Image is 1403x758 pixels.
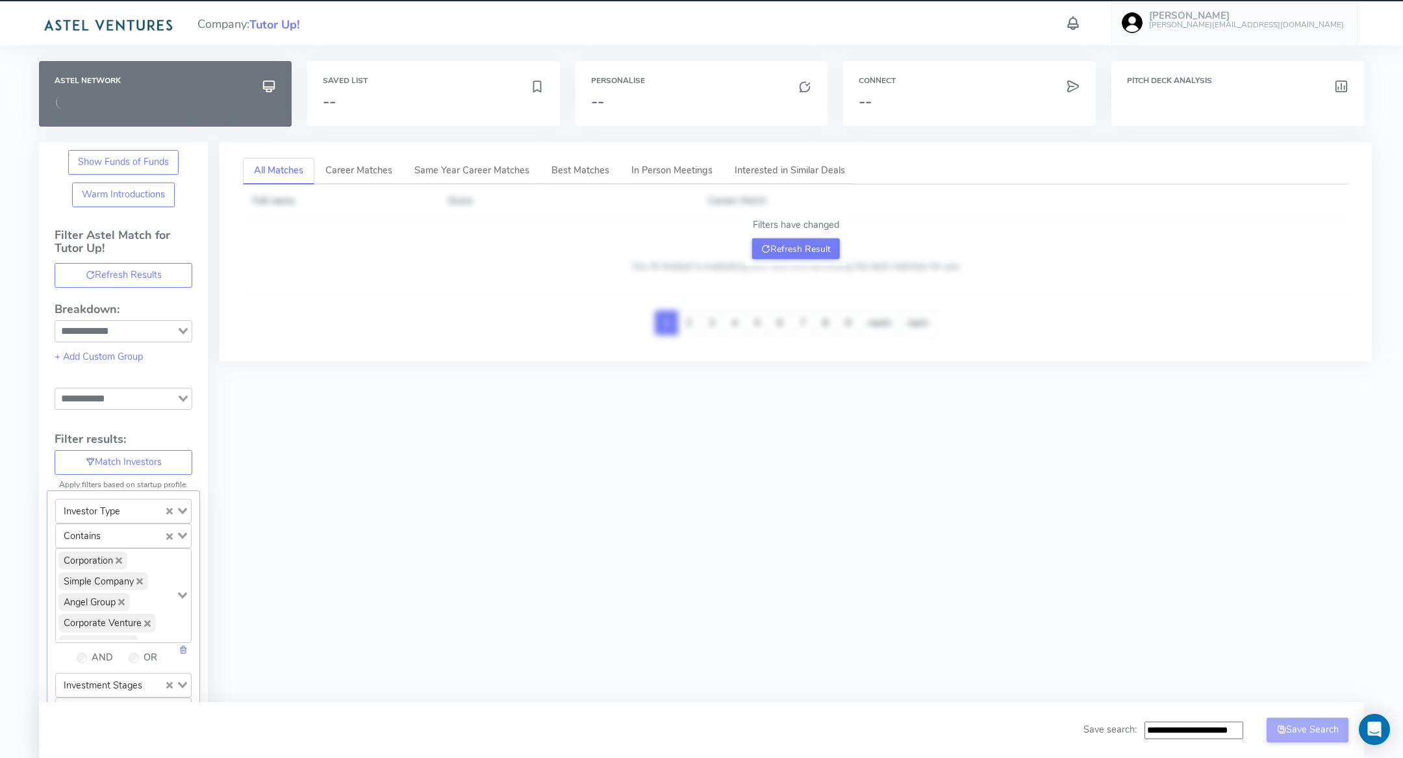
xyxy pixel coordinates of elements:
p: Our AI Analyst is evaluating your deal and identifying the best matches for you [632,260,959,274]
a: Best Matches [540,158,620,184]
button: Warm Introductions [72,183,175,207]
a: 6 [768,310,792,335]
span: Interested in Similar Deals [735,164,845,177]
div: Search for option [55,320,192,342]
button: Refresh Result [752,238,840,259]
span: Investor Type [58,502,125,520]
img: user-image [1122,12,1143,33]
button: Refresh Results [55,263,192,288]
div: Search for option [55,388,192,410]
h6: Saved List [323,77,544,85]
a: 2 [677,310,701,335]
span: » [924,316,929,330]
span: Save search: [1083,723,1137,736]
a: next [859,310,900,335]
input: Search for option [57,391,175,407]
a: Career Matches [314,158,403,184]
a: 3 [700,310,724,335]
h4: Filter Astel Match for Tutor Up! [55,229,192,263]
button: Clear Selected [166,529,173,543]
input: Search for option [107,701,163,719]
input: Search for option [127,502,163,520]
span: Simple Company [58,572,148,590]
h3: -- [591,93,813,110]
th: Career Match [698,184,1348,218]
span: » [887,316,892,330]
span: Company: [197,12,299,34]
p: Filters have changed [752,218,840,233]
div: Open Intercom Messenger [1359,714,1390,745]
h6: Connect [859,77,1080,85]
h4: Filter results: [55,433,192,446]
span: Contains [58,701,106,719]
button: Match Investors [55,450,192,475]
a: 7 [791,310,815,335]
input: Search for option [107,527,163,545]
label: OR [144,651,157,665]
div: Search for option [55,524,192,548]
a: Interested in Similar Deals [724,158,856,184]
span: Same Year Career Matches [414,164,529,177]
span: Career Matches [325,164,392,177]
h5: [PERSON_NAME] [1149,10,1344,21]
button: Deselect Simple Company [136,578,143,585]
a: Same Year Career Matches [403,158,540,184]
span: Contains [58,527,106,545]
span: Angel Group [58,593,130,611]
div: Search for option [55,698,192,722]
h6: [PERSON_NAME][EMAIL_ADDRESS][DOMAIN_NAME] [1149,21,1344,29]
th: Score [438,184,698,218]
div: Search for option [55,499,192,524]
a: + Add Custom Group [55,350,143,363]
th: Full name [243,184,438,218]
a: last [900,310,937,335]
button: Deselect Corporate Venture [144,620,151,627]
span: Best Matches [551,164,609,177]
input: Search for option [57,323,175,339]
h6: Personalise [591,77,813,85]
span: Angel Investor [58,635,138,653]
h4: Breakdown: [55,303,192,316]
h6: Pitch Deck Analysis [1127,77,1348,85]
span: Tutor Up! [249,16,299,34]
h3: -- [859,93,1080,110]
button: Show Funds of Funds [68,150,179,175]
span: Investment Stages [58,676,147,694]
span: In Person Meetings [631,164,713,177]
label: AND [92,651,113,665]
a: 9 [837,310,860,335]
div: Search for option [55,673,192,698]
p: Apply filters based on startup profile. [55,479,192,490]
a: All Matches [243,158,314,184]
a: In Person Meetings [620,158,724,184]
input: Search for option [149,676,163,694]
h6: Astel Network [55,77,276,85]
span: Corporate Venture [58,614,156,632]
button: Clear Selected [166,504,173,518]
button: Deselect Angel Group [118,599,125,605]
span: All Matches [254,164,303,177]
a: Delete this field [179,643,188,656]
span: Corporation [58,551,127,570]
a: 5 [746,310,769,335]
span: -- [323,91,336,112]
a: 4 [723,310,746,335]
a: 1 [655,310,678,335]
a: 8 [814,310,837,335]
button: Deselect Corporation [116,557,122,564]
div: Search for option [55,548,192,643]
a: Tutor Up! [249,16,299,32]
button: Clear Selected [166,678,173,692]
